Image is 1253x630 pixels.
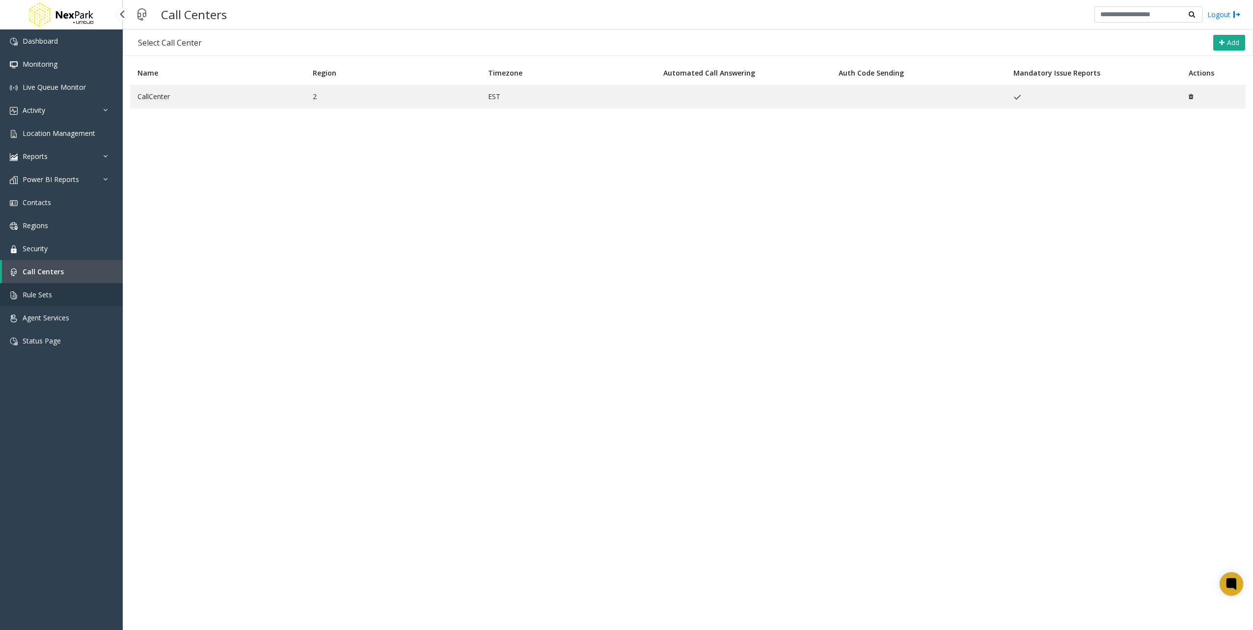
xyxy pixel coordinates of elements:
button: Add [1213,35,1245,51]
td: 2 [305,85,481,108]
td: CallCenter [130,85,305,108]
a: Logout [1207,9,1241,20]
div: Select Call Center [123,31,217,54]
td: EST [481,85,656,108]
th: Name [130,61,305,85]
img: 'icon' [10,153,18,161]
img: 'icon' [10,61,18,69]
span: Live Queue Monitor [23,82,86,92]
th: Actions [1181,61,1246,85]
img: pageIcon [133,2,151,26]
th: Automated Call Answering [656,61,831,85]
span: Security [23,244,48,253]
img: 'icon' [10,338,18,345]
span: Rule Sets [23,290,52,299]
img: 'icon' [10,245,18,253]
span: Agent Services [23,313,69,322]
span: Activity [23,105,45,115]
span: Add [1227,38,1239,47]
h3: Call Centers [156,2,232,26]
span: Monitoring [23,59,57,69]
img: 'icon' [10,176,18,184]
img: logout [1233,9,1241,20]
img: 'icon' [10,130,18,138]
img: 'icon' [10,199,18,207]
span: Power BI Reports [23,175,79,184]
span: Call Centers [23,267,64,276]
span: Reports [23,152,48,161]
img: 'icon' [10,222,18,230]
th: Auth Code Sending [831,61,1007,85]
th: Region [305,61,481,85]
img: 'icon' [10,268,18,276]
img: 'icon' [10,84,18,92]
span: Contacts [23,198,51,207]
img: 'icon' [10,38,18,46]
span: Regions [23,221,48,230]
th: Timezone [481,61,656,85]
th: Mandatory Issue Reports [1006,61,1181,85]
span: Location Management [23,129,95,138]
img: 'icon' [10,291,18,299]
span: Status Page [23,336,61,345]
img: 'icon' [10,107,18,115]
img: 'icon' [10,315,18,322]
a: Call Centers [2,260,123,283]
span: Dashboard [23,36,58,46]
img: check [1013,93,1022,102]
